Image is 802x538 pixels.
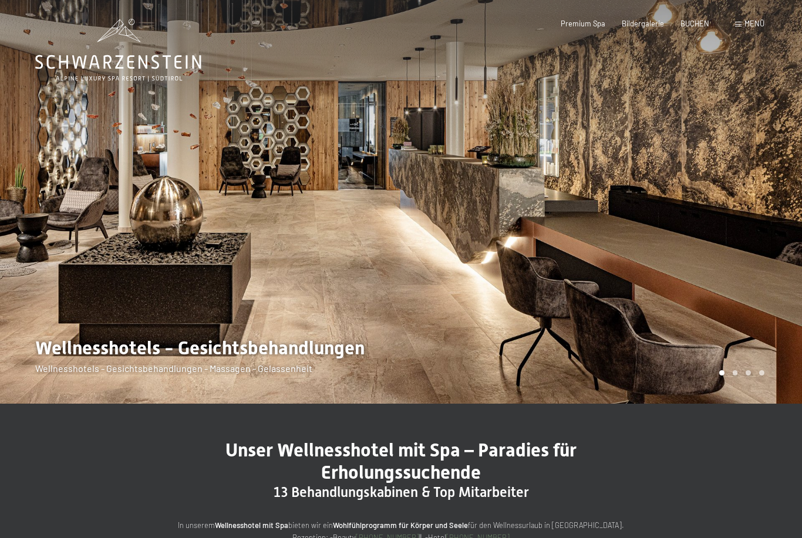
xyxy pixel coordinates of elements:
a: Bildergalerie [622,19,664,28]
span: Menü [744,19,764,28]
div: Carousel Pagination [715,370,764,375]
strong: Wohlfühlprogramm für Körper und Seele [333,520,468,530]
a: Premium Spa [561,19,605,28]
span: Unser Wellnesshotel mit Spa – Paradies für Erholungssuchende [225,439,577,483]
div: Carousel Page 4 [759,370,764,375]
a: BUCHEN [680,19,709,28]
strong: Wellnesshotel mit Spa [215,520,288,530]
span: 13 Behandlungskabinen & Top Mitarbeiter [274,484,529,500]
div: Carousel Page 1 (Current Slide) [719,370,725,375]
div: Carousel Page 2 [733,370,738,375]
div: Carousel Page 3 [746,370,751,375]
